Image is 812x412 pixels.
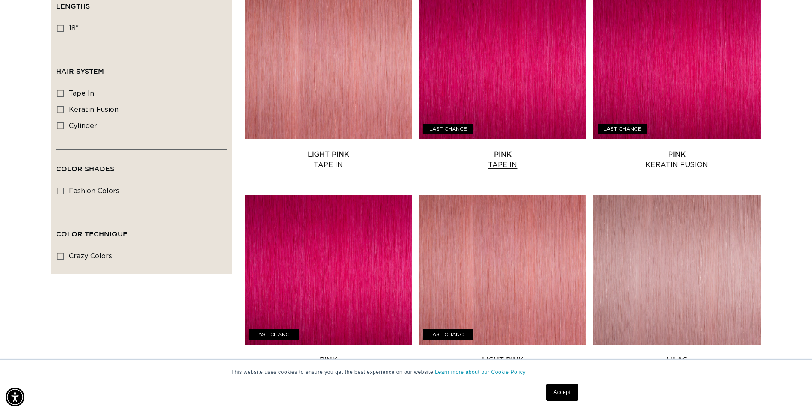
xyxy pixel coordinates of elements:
span: fashion colors [69,188,119,194]
span: cylinder [69,122,97,129]
p: This website uses cookies to ensure you get the best experience on our website. [232,368,581,376]
summary: Hair System (0 selected) [56,52,227,83]
a: Lilac Tape In [593,355,761,376]
a: Light Pink Cylinder [419,355,586,376]
a: Pink Cylinder [245,355,412,376]
a: Accept [546,384,578,401]
summary: Color Shades (0 selected) [56,150,227,181]
a: Pink Tape In [419,149,586,170]
span: crazy colors [69,253,112,260]
span: Color Shades [56,165,114,173]
a: Pink Keratin Fusion [593,149,761,170]
span: Lengths [56,2,90,10]
span: Color Technique [56,230,128,238]
a: Learn more about our Cookie Policy. [435,369,527,375]
span: Hair System [56,67,104,75]
div: Accessibility Menu [6,388,24,406]
span: keratin fusion [69,106,119,113]
span: 18" [69,25,79,32]
summary: Color Technique (0 selected) [56,215,227,246]
span: tape in [69,90,94,97]
a: Light Pink Tape In [245,149,412,170]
